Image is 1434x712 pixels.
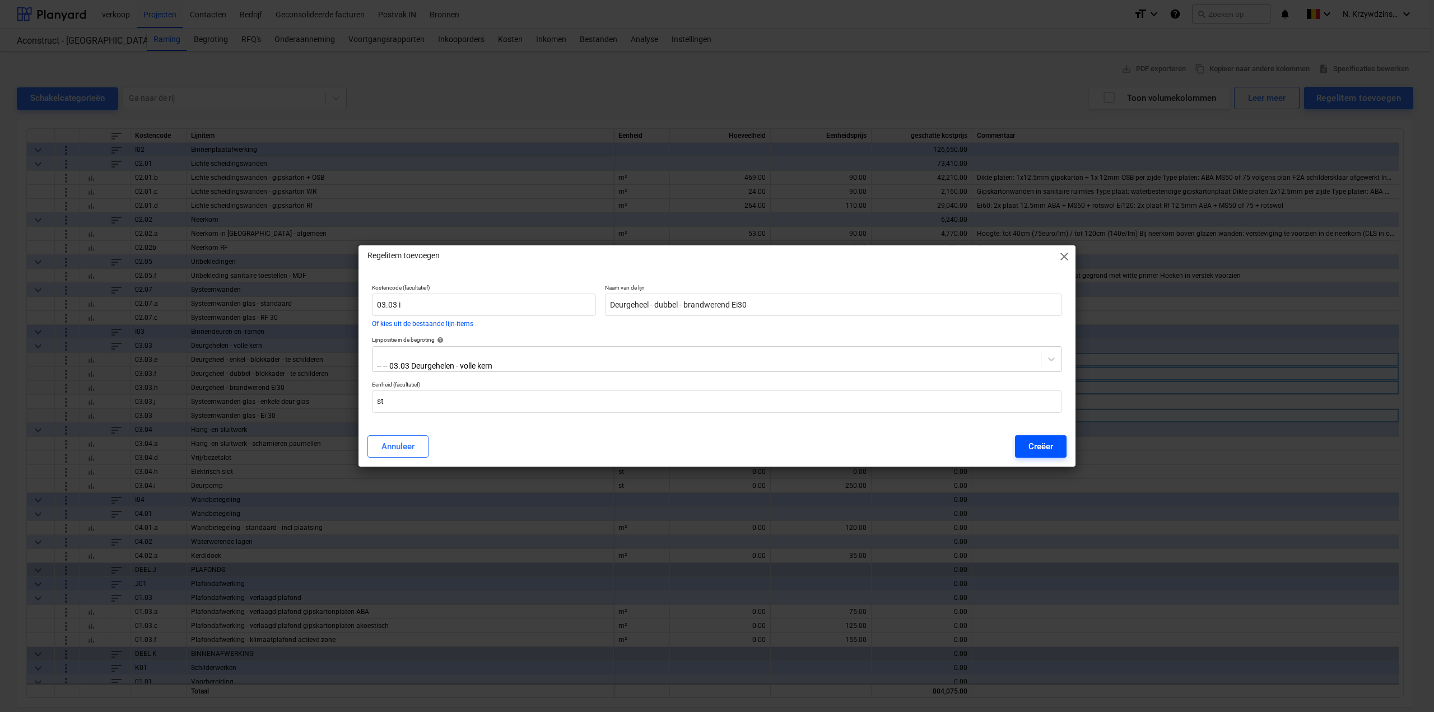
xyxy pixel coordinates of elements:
div: Annuleer [381,439,415,454]
div: Creëer [1028,439,1053,454]
div: Lijnpositie in de begroting [372,336,1062,343]
button: Creëer [1015,435,1067,458]
input: Eenheid (facultatief) [372,390,1062,413]
div: Chatwidget [1378,658,1434,712]
span: help [435,337,444,343]
button: Of kies uit de bestaande lijn-items [372,320,473,327]
button: Annuleer [367,435,429,458]
span: close [1058,250,1071,263]
p: Regelitem toevoegen [367,250,440,262]
iframe: Chat Widget [1378,658,1434,712]
p: Kostencode (facultatief) [372,284,596,294]
div: -- -- 03.03 Deurgehelen - volle kern [377,361,765,370]
p: Eenheid (facultatief) [372,381,1062,390]
p: Naam van de lijn [605,284,1062,294]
